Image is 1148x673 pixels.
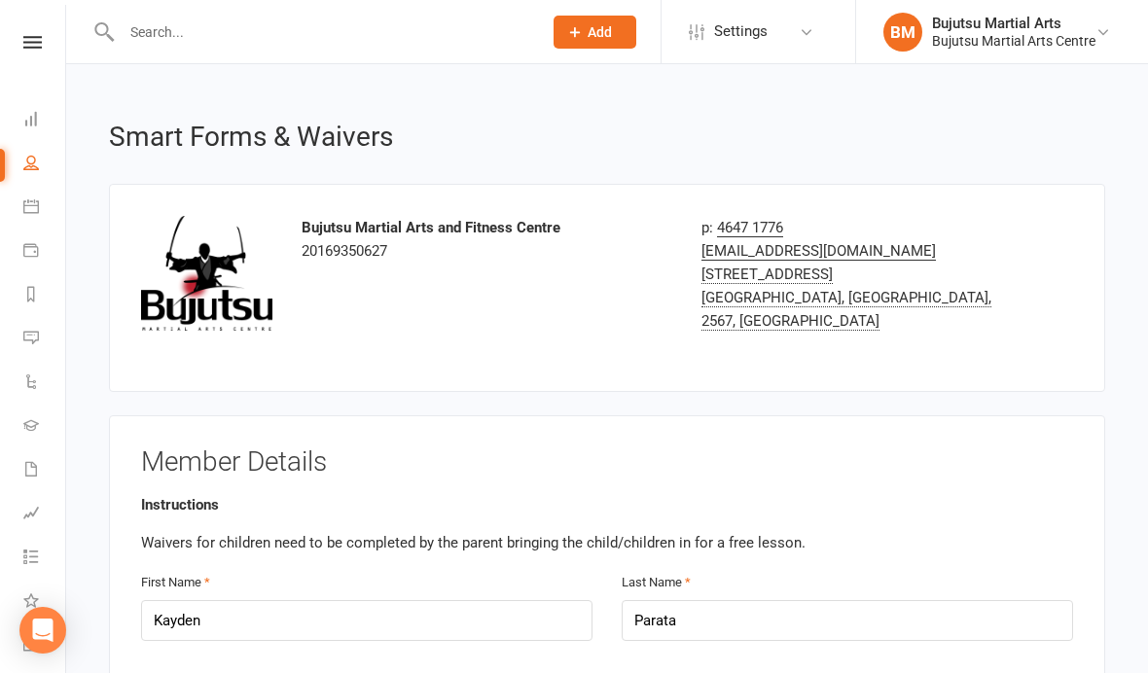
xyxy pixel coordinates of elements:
a: Dashboard [23,99,67,143]
strong: Instructions [141,496,219,514]
span: Settings [714,10,768,53]
h3: Member Details [141,447,1073,478]
input: Search... [116,18,528,46]
h2: Smart Forms & Waivers [109,123,1105,153]
label: First Name [141,573,210,593]
a: Payments [23,230,67,274]
a: Assessments [23,493,67,537]
a: Reports [23,274,67,318]
span: Add [588,24,612,40]
strong: Bujutsu Martial Arts and Fitness Centre [302,219,560,236]
p: Waivers for children need to be completed by the parent bringing the child/children in for a free... [141,531,1073,554]
label: Last Name [622,573,691,593]
button: Add [554,16,636,49]
div: BM [883,13,922,52]
div: Bujutsu Martial Arts Centre [932,32,1095,50]
a: Calendar [23,187,67,230]
div: 20169350627 [302,216,673,263]
div: Bujutsu Martial Arts [932,15,1095,32]
div: p: [701,216,992,239]
a: What's New [23,581,67,624]
a: People [23,143,67,187]
img: image1494389336.png [141,216,272,331]
div: Open Intercom Messenger [19,607,66,654]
